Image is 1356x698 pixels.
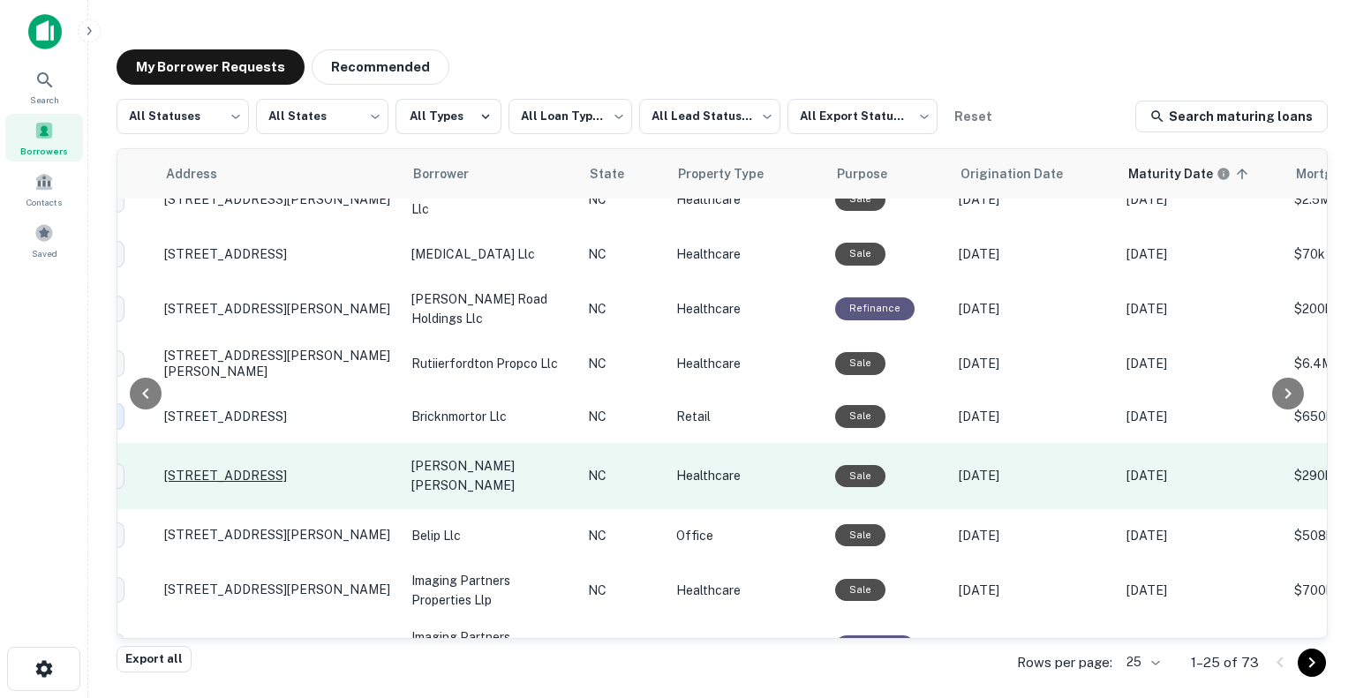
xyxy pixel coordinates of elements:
p: [STREET_ADDRESS] [164,409,394,424]
a: Contacts [5,165,83,213]
div: Maturity dates displayed may be estimated. Please contact the lender for the most accurate maturi... [1128,164,1231,184]
th: Maturity dates displayed may be estimated. Please contact the lender for the most accurate maturi... [1118,149,1285,199]
iframe: Chat Widget [1268,557,1356,642]
p: NC [588,466,659,485]
p: Healthcare [676,637,817,657]
span: Borrower [413,163,492,184]
p: [STREET_ADDRESS] [164,468,394,484]
p: NC [588,244,659,264]
div: This loan purpose was for refinancing [835,635,915,657]
div: Sale [835,524,885,546]
p: imaging partners properties llp [411,571,570,610]
div: 25 [1119,649,1163,675]
p: [DATE] [959,581,1109,600]
p: NC [588,407,659,426]
p: [DATE] [1126,581,1277,600]
p: [STREET_ADDRESS][PERSON_NAME] [164,301,394,317]
p: [DATE] [959,354,1109,373]
p: [PERSON_NAME] street llc [411,180,570,219]
p: [DATE] [1126,637,1277,657]
p: [PERSON_NAME] [PERSON_NAME] [411,456,570,495]
p: belip llc [411,526,570,545]
button: All Types [395,99,501,134]
p: imaging partners properties llp [411,627,570,666]
p: NC [588,637,659,657]
p: 1–25 of 73 [1191,652,1259,673]
p: Healthcare [676,244,817,264]
div: All States [256,94,388,139]
span: Origination Date [960,163,1086,184]
p: [DATE] [959,299,1109,319]
span: Borrowers [20,144,68,158]
div: This loan purpose was for refinancing [835,297,915,319]
p: [DATE] [959,466,1109,485]
div: All Loan Types [508,94,632,139]
div: Sale [835,405,885,427]
span: Property Type [678,163,787,184]
p: Healthcare [676,354,817,373]
a: Search maturing loans [1135,101,1328,132]
span: State [590,163,647,184]
th: Address [155,149,403,199]
div: Sale [835,579,885,601]
p: NC [588,354,659,373]
h6: Maturity Date [1128,164,1213,184]
a: Search [5,63,83,110]
p: Office [676,526,817,545]
p: [STREET_ADDRESS][PERSON_NAME][PERSON_NAME] [164,348,394,379]
span: Contacts [26,195,62,209]
p: [PERSON_NAME] road holdings llc [411,289,570,328]
p: rutiierfordton propco llc [411,354,570,373]
th: Purpose [826,149,950,199]
span: Address [166,163,240,184]
div: All Statuses [117,94,249,139]
p: Retail [676,407,817,426]
p: Healthcare [676,190,817,209]
div: Sale [835,243,885,265]
p: [DATE] [1126,466,1277,485]
span: Search [30,93,59,107]
p: [STREET_ADDRESS][PERSON_NAME] [164,582,394,597]
p: Healthcare [676,581,817,600]
div: Sale [835,188,885,210]
p: Rows per page: [1017,652,1112,673]
p: [DATE] [959,407,1109,426]
p: NC [588,299,659,319]
p: [DATE] [1126,354,1277,373]
button: Go to next page [1298,649,1326,677]
p: [DATE] [1126,190,1277,209]
p: [DATE] [1126,244,1277,264]
div: Sale [835,465,885,487]
div: All Lead Statuses [639,94,780,139]
span: Purpose [837,163,910,184]
th: Property Type [667,149,826,199]
button: My Borrower Requests [117,49,305,85]
p: NC [588,581,659,600]
p: [STREET_ADDRESS][PERSON_NAME] [164,191,394,207]
p: [DATE] [959,190,1109,209]
button: Reset [945,99,1001,134]
p: [DATE] [1126,526,1277,545]
p: [STREET_ADDRESS][PERSON_NAME] [164,527,394,543]
p: [DATE] [959,637,1109,657]
p: [STREET_ADDRESS] [164,246,394,262]
div: Sale [835,352,885,374]
p: [DATE] [959,526,1109,545]
button: Export all [117,646,192,672]
p: Healthcare [676,466,817,485]
span: Saved [32,246,57,260]
img: capitalize-icon.png [28,14,62,49]
p: NC [588,526,659,545]
a: Saved [5,216,83,264]
button: Recommended [312,49,449,85]
div: All Export Statuses [787,94,938,139]
th: Borrower [403,149,579,199]
p: bricknmortor llc [411,407,570,426]
th: State [579,149,667,199]
span: Maturity dates displayed may be estimated. Please contact the lender for the most accurate maturi... [1128,164,1254,184]
a: Borrowers [5,114,83,161]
